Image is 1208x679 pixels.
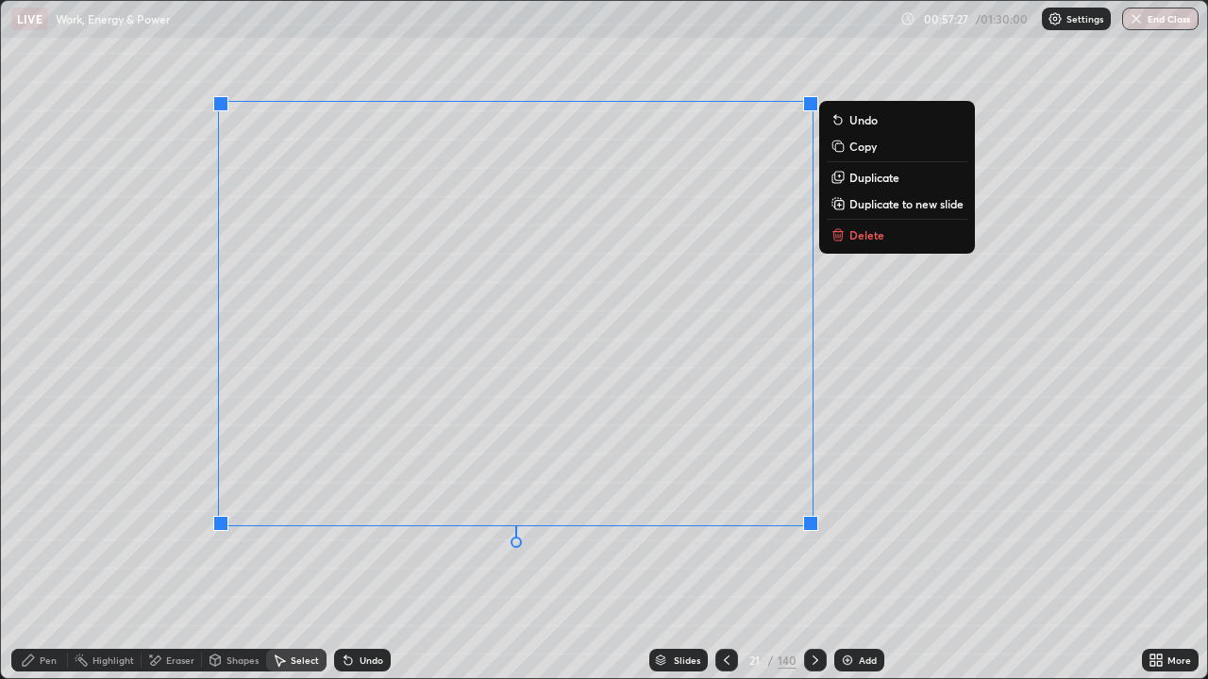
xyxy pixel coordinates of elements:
div: Select [291,655,319,665]
div: Highlight [92,655,134,665]
div: Add [859,655,877,665]
p: Undo [849,112,878,127]
div: 140 [778,652,797,669]
div: Slides [674,655,700,665]
button: Delete [827,224,967,246]
div: Shapes [226,655,259,665]
p: Duplicate [849,170,899,185]
button: End Class [1122,8,1199,30]
button: Duplicate to new slide [827,192,967,215]
img: add-slide-button [840,653,855,668]
p: Copy [849,139,877,154]
p: LIVE [17,11,42,26]
div: Pen [40,655,57,665]
div: Undo [360,655,383,665]
div: More [1167,655,1191,665]
p: Duplicate to new slide [849,196,964,211]
p: Settings [1066,14,1103,24]
img: end-class-cross [1129,11,1144,26]
button: Duplicate [827,166,967,189]
div: 21 [746,654,764,666]
img: class-settings-icons [1048,11,1063,26]
p: Work, Energy & Power [56,11,170,26]
div: / [768,654,774,666]
button: Copy [827,135,967,157]
button: Undo [827,108,967,131]
div: Eraser [166,655,194,665]
p: Delete [849,227,884,242]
